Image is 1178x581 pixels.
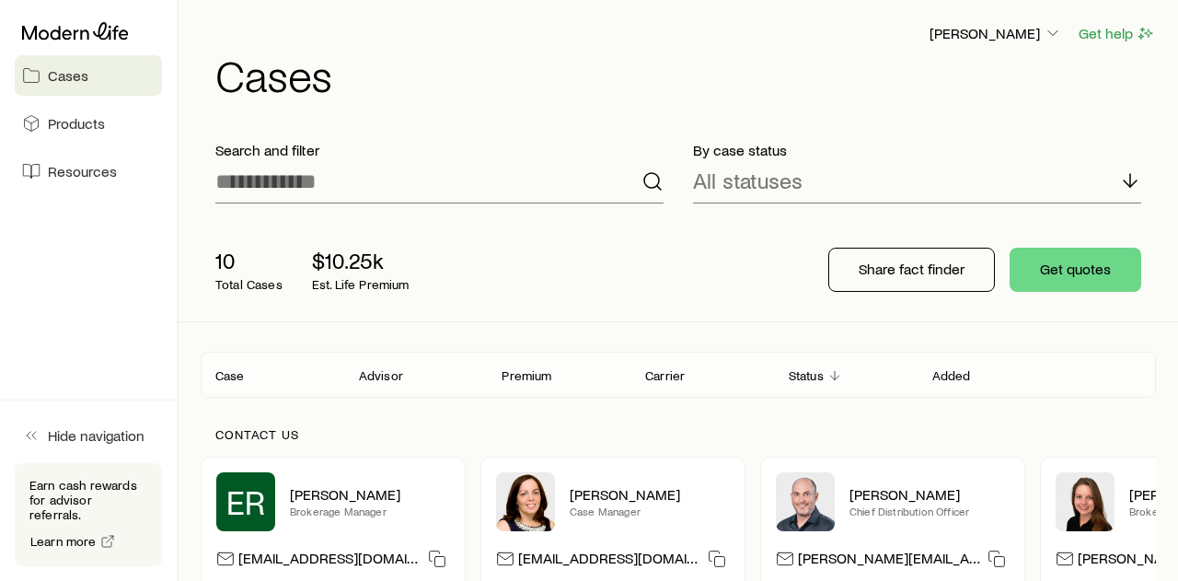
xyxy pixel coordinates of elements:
span: Hide navigation [48,426,144,445]
p: Premium [502,368,551,383]
p: Contact us [215,427,1141,442]
div: Client cases [201,352,1156,398]
button: Get help [1078,23,1156,44]
img: Dan Pierson [776,472,835,531]
div: Earn cash rewards for advisor referrals.Learn more [15,463,162,566]
button: Share fact finder [828,248,995,292]
h1: Cases [215,52,1156,97]
p: By case status [693,141,1141,159]
a: Cases [15,55,162,96]
p: Total Cases [215,277,283,292]
span: ER [226,483,265,520]
p: [PERSON_NAME] [849,485,1010,504]
span: Products [48,114,105,133]
p: Advisor [359,368,403,383]
img: Ellen Wall [1056,472,1114,531]
p: [EMAIL_ADDRESS][DOMAIN_NAME] [238,549,421,574]
p: All statuses [693,168,803,193]
p: Added [932,368,971,383]
p: Case [215,368,245,383]
a: Products [15,103,162,144]
p: Share fact finder [859,260,964,278]
button: Hide navigation [15,415,162,456]
p: Earn cash rewards for advisor referrals. [29,478,147,522]
span: Learn more [30,535,97,548]
button: [PERSON_NAME] [929,23,1063,45]
p: Brokerage Manager [290,504,450,518]
p: $10.25k [312,248,410,273]
p: 10 [215,248,283,273]
button: Get quotes [1010,248,1141,292]
p: Search and filter [215,141,664,159]
p: Status [789,368,824,383]
a: Resources [15,151,162,192]
p: [EMAIL_ADDRESS][DOMAIN_NAME] [518,549,700,574]
p: Case Manager [570,504,730,518]
p: Carrier [645,368,685,383]
p: [PERSON_NAME][EMAIL_ADDRESS][DOMAIN_NAME] [798,549,980,574]
img: Heather McKee [496,472,555,531]
span: Cases [48,66,88,85]
p: [PERSON_NAME] [290,485,450,504]
p: Est. Life Premium [312,277,410,292]
p: [PERSON_NAME] [930,24,1062,42]
p: [PERSON_NAME] [570,485,730,504]
span: Resources [48,162,117,180]
p: Chief Distribution Officer [849,504,1010,518]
